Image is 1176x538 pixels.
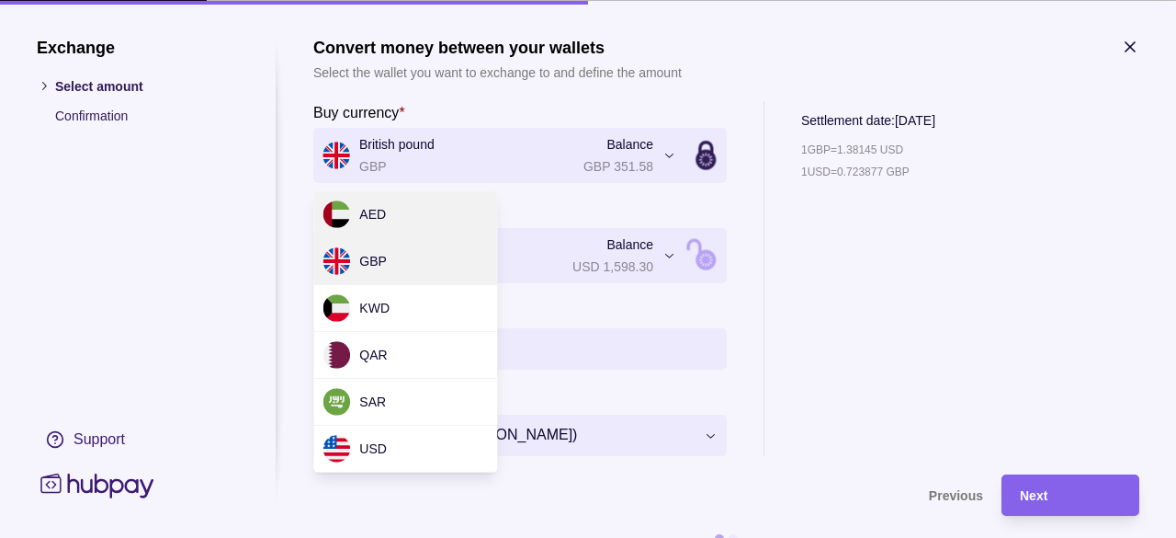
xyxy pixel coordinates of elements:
img: gb [322,247,350,275]
img: qa [322,341,350,369]
span: KWD [359,301,390,315]
span: USD [359,441,387,456]
img: kw [322,294,350,322]
img: ae [322,200,350,228]
span: GBP [359,254,387,269]
img: sa [322,388,350,416]
span: AED [359,207,386,222]
span: QAR [359,348,387,362]
span: SAR [359,395,386,409]
img: us [322,435,350,463]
